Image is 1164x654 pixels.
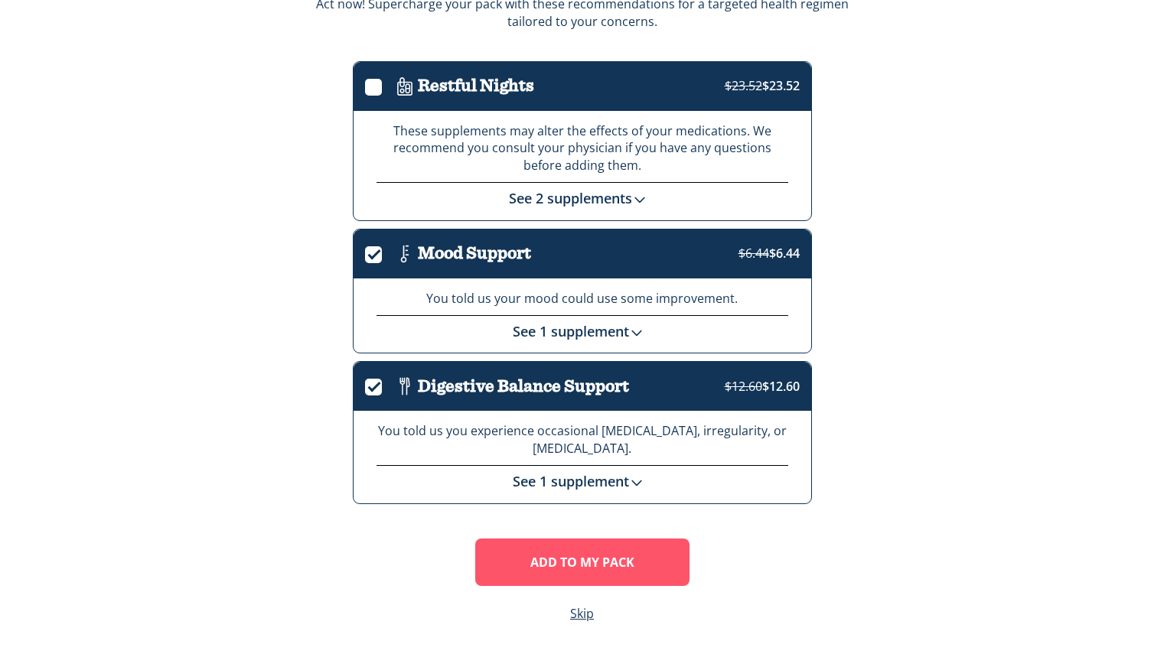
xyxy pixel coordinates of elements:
h3: Digestive Balance Support [418,377,629,396]
p: You told us your mood could use some improvement. [377,290,788,307]
a: Skip [570,605,594,623]
img: down-chevron.svg [629,325,644,340]
img: Icon [392,373,418,399]
img: down-chevron.svg [632,192,647,207]
img: down-chevron.svg [629,475,644,490]
strike: $12.60 [725,378,762,395]
span: $23.52 [725,77,800,94]
span: $6.44 [739,245,800,262]
label: . [365,76,392,93]
p: These supplements may alter the effects of your medications. We recommend you consult your physic... [377,122,788,175]
label: . [365,376,392,393]
strike: $6.44 [739,245,769,262]
label: . [365,243,392,261]
p: You told us you experience occasional [MEDICAL_DATA], irregularity, or [MEDICAL_DATA]. [377,422,788,457]
a: See 1 supplement [513,472,652,490]
h3: Restful Nights [418,76,534,96]
button: Add To MY Pack [475,538,690,586]
a: See 1 supplement [513,322,652,340]
img: Icon [392,73,418,99]
strike: $23.52 [725,77,762,94]
span: $12.60 [725,378,800,395]
a: See 2 supplements [509,189,655,207]
h3: Mood Support [418,244,531,263]
img: Icon [392,241,418,267]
